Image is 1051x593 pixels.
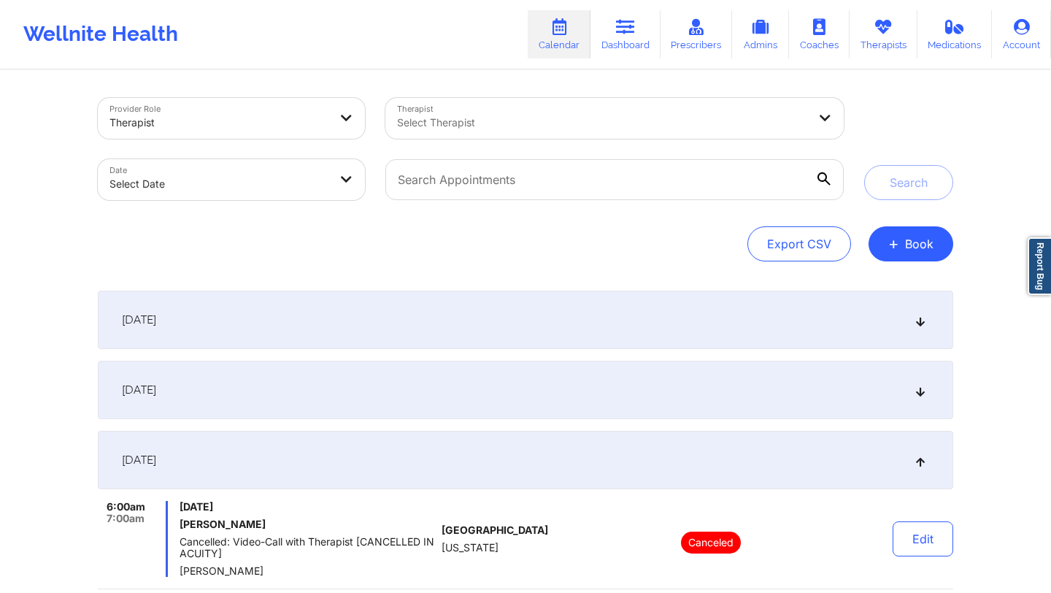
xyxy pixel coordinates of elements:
a: Dashboard [590,10,661,58]
span: 7:00am [107,513,145,524]
div: Therapist [109,107,328,139]
a: Therapists [850,10,917,58]
a: Calendar [528,10,590,58]
span: [DATE] [122,313,156,327]
button: +Book [869,226,953,261]
div: Select Date [109,168,328,200]
a: Admins [732,10,789,58]
button: Export CSV [747,226,851,261]
span: Cancelled: Video-Call with Therapist [CANCELLED IN ACUITY] [180,536,436,559]
h6: [PERSON_NAME] [180,519,436,530]
button: Edit [893,521,953,556]
span: 6:00am [107,501,145,513]
input: Search Appointments [385,159,844,200]
span: [GEOGRAPHIC_DATA] [442,524,548,536]
span: [PERSON_NAME] [180,565,436,577]
a: Account [992,10,1051,58]
span: [DATE] [122,453,156,467]
span: [DATE] [122,383,156,397]
a: Medications [917,10,993,58]
span: [US_STATE] [442,542,498,554]
a: Report Bug [1028,237,1051,295]
button: Search [864,165,953,200]
a: Coaches [789,10,850,58]
span: + [888,240,899,248]
p: Canceled [681,532,741,554]
span: [DATE] [180,501,436,513]
a: Prescribers [661,10,733,58]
